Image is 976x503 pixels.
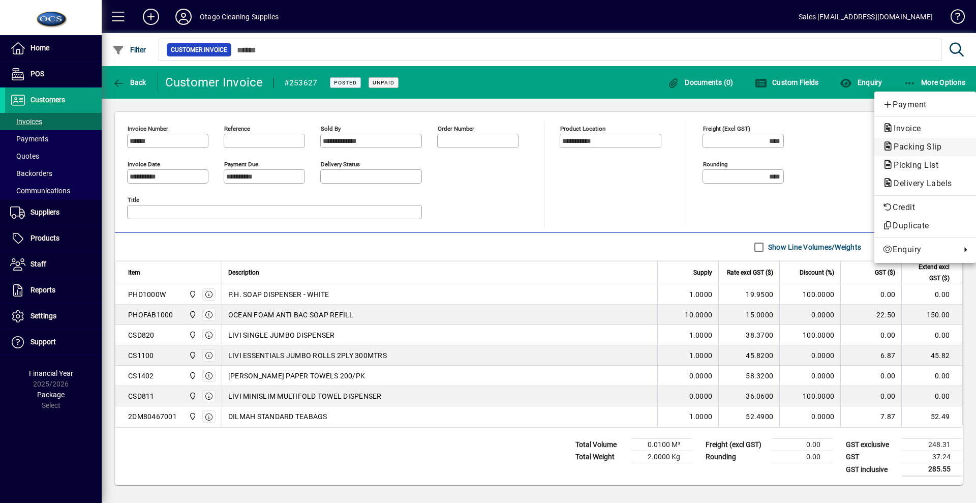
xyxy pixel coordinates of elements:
[882,160,943,170] span: Picking List
[882,220,968,232] span: Duplicate
[874,96,976,114] button: Add customer payment
[882,142,947,152] span: Packing Slip
[882,244,956,256] span: Enquiry
[882,201,968,214] span: Credit
[882,99,968,111] span: Payment
[882,124,926,133] span: Invoice
[882,179,957,188] span: Delivery Labels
